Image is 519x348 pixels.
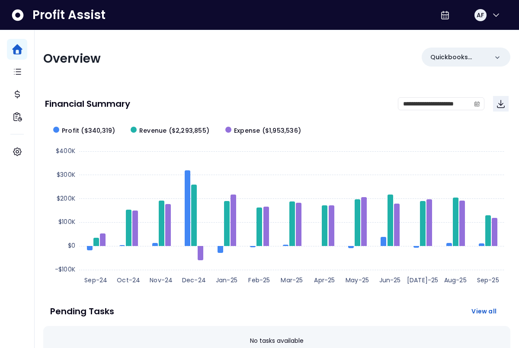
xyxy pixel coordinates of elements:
span: View all [471,307,497,316]
text: Feb-25 [248,276,270,284]
text: $200K [57,194,75,203]
text: [DATE]-25 [407,276,439,284]
p: Pending Tasks [50,307,114,316]
text: May-25 [346,276,369,284]
text: Aug-25 [444,276,467,284]
text: Mar-25 [281,276,303,284]
text: Jun-25 [379,276,401,284]
svg: calendar [474,101,480,107]
span: Profit Assist [32,7,106,23]
text: Sep-25 [477,276,499,284]
p: Quickbooks Online [430,53,488,62]
text: Oct-24 [117,276,140,284]
span: Revenue ($2,293,855) [139,126,209,135]
text: Jan-25 [216,276,237,284]
text: $400K [56,147,75,155]
button: View all [465,303,503,319]
span: Expense ($1,953,536) [234,126,301,135]
span: Profit ($340,319) [62,126,115,135]
p: Financial Summary [45,99,130,108]
text: $100K [58,217,75,226]
text: $0 [68,241,75,250]
span: Overview [43,50,101,67]
text: -$100K [55,265,75,274]
text: Dec-24 [182,276,206,284]
text: Apr-25 [314,276,335,284]
text: Sep-24 [84,276,107,284]
text: Nov-24 [150,276,173,284]
text: $300K [57,170,75,179]
button: Download [493,96,509,112]
span: AF [477,11,484,19]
